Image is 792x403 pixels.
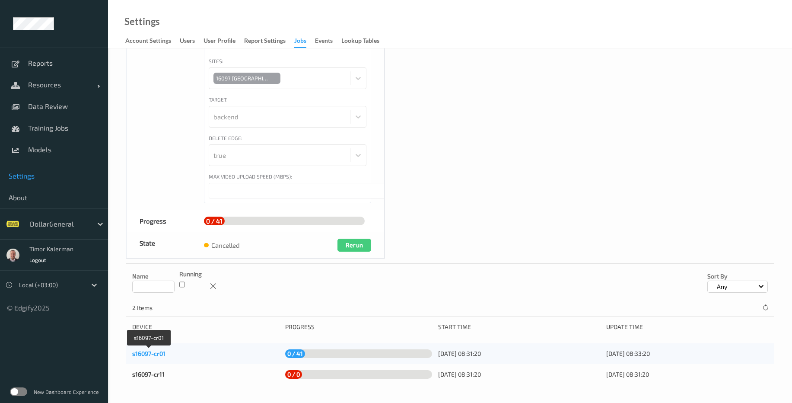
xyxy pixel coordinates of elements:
[124,17,160,26] a: Settings
[606,323,768,331] div: Update Time
[179,270,202,278] p: Running
[209,173,292,180] div: Max Video Upload Speed (Mbps):
[285,368,302,380] span: 0 / 0
[127,232,191,258] div: State
[204,36,235,47] div: User Profile
[132,272,175,281] p: name
[180,35,204,47] a: users
[244,35,294,47] a: Report Settings
[438,323,600,331] div: Start Time
[132,371,165,378] a: s16097-cr11
[127,29,191,210] div: Data
[341,35,388,47] a: Lookup Tables
[209,57,223,65] div: Sites:
[341,36,379,47] div: Lookup Tables
[606,349,768,358] div: [DATE] 08:33:20
[204,215,225,227] span: 0 / 41
[132,323,279,331] div: Device
[285,349,432,358] a: 0 / 41
[209,96,228,103] div: Target:
[606,370,768,379] div: [DATE] 08:31:20
[714,282,730,291] p: Any
[132,304,197,312] p: 2 Items
[127,210,191,232] div: Progress
[337,239,371,252] button: Rerun
[707,272,768,281] p: Sort by
[125,36,171,47] div: Account Settings
[285,348,305,359] span: 0 / 41
[294,36,306,48] div: Jobs
[315,35,341,47] a: events
[285,370,432,379] a: 0 / 0
[294,35,315,48] a: Jobs
[438,349,600,358] div: [DATE] 08:31:20
[315,36,333,47] div: events
[180,36,195,47] div: users
[438,370,600,379] div: [DATE] 08:31:20
[132,350,165,357] a: s16097-cr01
[125,35,180,47] a: Account Settings
[204,241,240,249] div: cancelled
[285,323,432,331] div: Progress
[244,36,286,47] div: Report Settings
[204,35,244,47] a: User Profile
[209,134,242,142] div: Delete Edge:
